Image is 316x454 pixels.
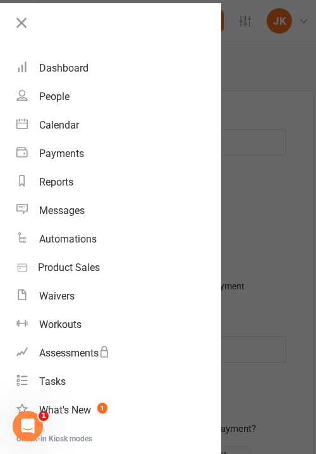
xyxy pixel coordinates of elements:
[39,375,66,388] div: Tasks
[97,403,107,413] span: 1
[39,318,82,331] div: Workouts
[39,233,97,245] div: Automations
[16,339,221,367] a: Assessments
[39,148,84,160] div: Payments
[16,82,221,111] a: People
[16,54,221,82] a: Dashboard
[16,225,221,253] a: Automations
[38,262,100,274] div: Product Sales
[16,139,221,168] a: Payments
[39,62,88,74] div: Dashboard
[16,367,221,396] a: Tasks
[16,310,221,339] a: Workouts
[39,404,91,416] div: What's New
[16,196,221,225] a: Messages
[16,253,221,282] a: Product Sales
[39,176,73,188] div: Reports
[39,347,110,359] div: Assessments
[13,411,43,441] iframe: Intercom live chat
[16,282,221,310] a: Waivers
[39,119,79,131] div: Calendar
[16,396,221,424] a: What's New1
[16,168,221,196] a: Reports
[16,111,221,139] a: Calendar
[39,290,75,302] div: Waivers
[39,205,85,217] div: Messages
[39,91,70,103] div: People
[39,411,49,421] span: 1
